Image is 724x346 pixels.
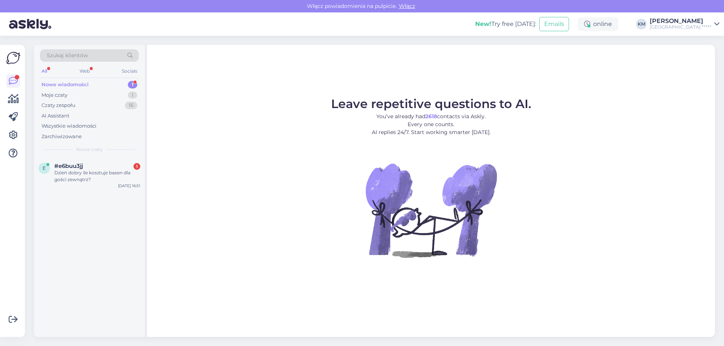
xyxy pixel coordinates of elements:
div: All [40,66,49,76]
div: Moje czaty [41,91,67,99]
span: Leave repetitive questions to AI. [331,96,531,111]
div: Try free [DATE]: [475,20,536,29]
div: Web [78,66,91,76]
img: No Chat active [363,142,499,278]
img: Askly Logo [6,51,20,65]
div: Nowe wiadomości [41,81,89,88]
div: Socials [120,66,139,76]
div: 16 [125,102,137,109]
b: 2618 [425,113,437,120]
b: New! [475,20,491,27]
span: #e6buu3jj [54,163,83,169]
span: Szukaj klientów [47,52,88,59]
span: e [43,165,46,171]
div: AI Assistant [41,112,69,120]
a: [PERSON_NAME][GEOGRAPHIC_DATA] ***** [650,18,719,30]
span: Nowe czaty [76,146,103,153]
p: You’ve already had contacts via Askly. Every one counts. AI replies 24/7. Start working smarter [... [331,113,531,136]
button: Emails [539,17,569,31]
div: 1 [128,81,137,88]
div: Wszystkie wiadomości [41,122,97,130]
div: online [578,17,618,31]
div: 1 [128,91,137,99]
div: Dzień dobry ile kosztuje basen dla gości zewnątrz? [54,169,140,183]
span: Włącz [397,3,417,9]
div: Czaty zespołu [41,102,75,109]
div: 1 [133,163,140,170]
div: KM [636,19,647,29]
div: Zarchiwizowane [41,133,82,140]
div: [DATE] 16:51 [118,183,140,189]
div: [PERSON_NAME] [650,18,711,24]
